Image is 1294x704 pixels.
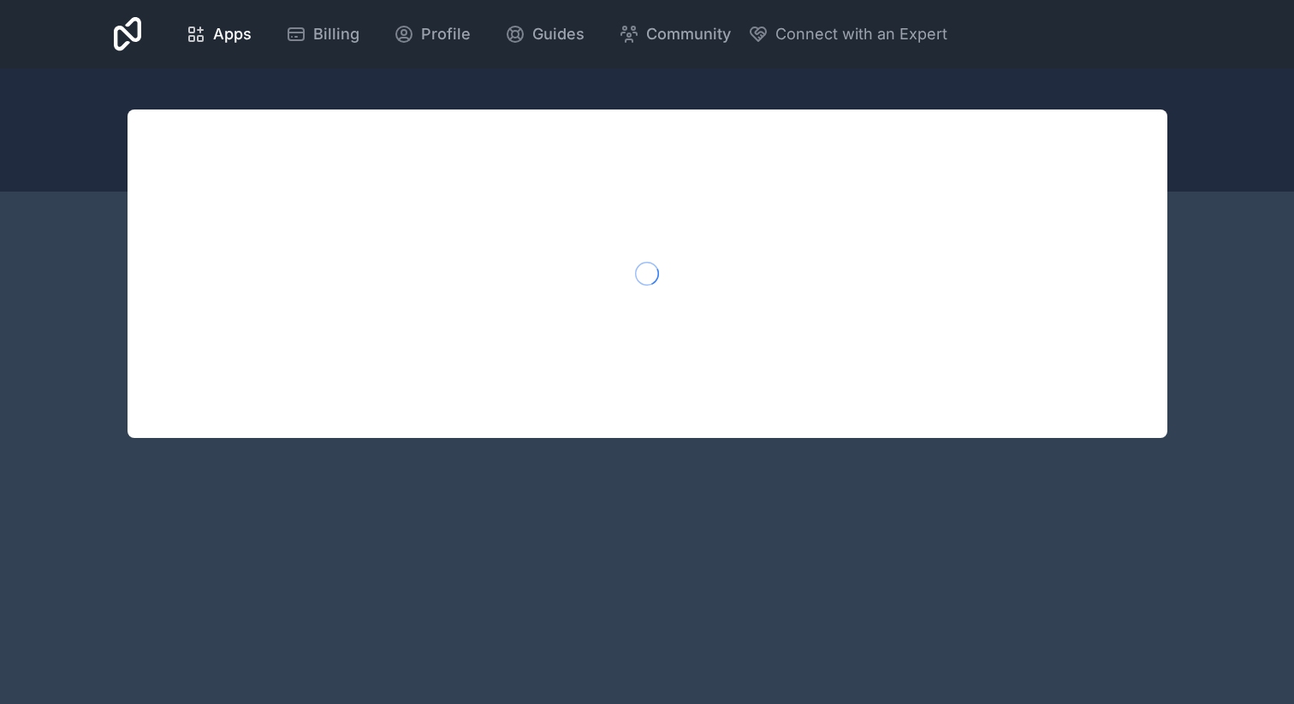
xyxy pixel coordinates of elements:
a: Profile [380,15,484,53]
span: Profile [421,22,471,46]
span: Billing [313,22,359,46]
a: Guides [491,15,598,53]
a: Community [605,15,745,53]
span: Guides [532,22,585,46]
span: Apps [213,22,252,46]
a: Billing [272,15,373,53]
span: Community [646,22,731,46]
button: Connect with an Expert [748,22,947,46]
a: Apps [172,15,265,53]
span: Connect with an Expert [775,22,947,46]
